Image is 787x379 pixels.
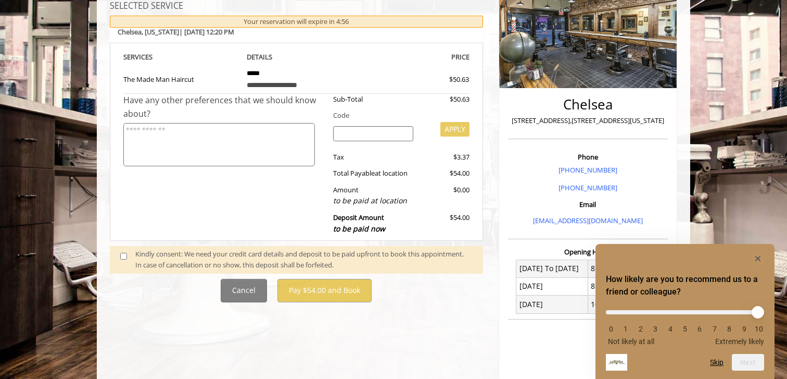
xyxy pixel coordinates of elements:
li: 8 [724,325,734,333]
div: $54.00 [421,212,469,235]
h2: Chelsea [511,97,665,112]
p: [STREET_ADDRESS],[STREET_ADDRESS][US_STATE] [511,115,665,126]
h2: How likely are you to recommend us to a friend or colleague? Select an option from 0 to 10, with ... [606,273,764,298]
td: The Made Man Haircut [123,63,239,94]
div: Amount [325,185,422,207]
div: How likely are you to recommend us to a friend or colleague? Select an option from 0 to 10, with ... [606,302,764,346]
span: to be paid now [333,224,385,234]
span: Not likely at all [608,337,654,346]
th: SERVICE [123,51,239,63]
span: , [US_STATE] [142,27,179,36]
li: 5 [680,325,690,333]
li: 0 [606,325,616,333]
div: $50.63 [421,94,469,105]
a: [PHONE_NUMBER] [558,165,617,175]
span: at location [375,168,408,178]
div: $50.63 [412,74,469,85]
td: 8 A.M - 8 P.M [588,260,659,277]
td: [DATE] [516,296,588,313]
div: Total Payable [325,168,422,179]
li: 3 [650,325,661,333]
li: 4 [665,325,676,333]
li: 2 [636,325,646,333]
b: Chelsea | [DATE] 12:20 PM [118,27,234,36]
div: Code [325,110,469,121]
div: Your reservation will expire in 4:56 [110,16,483,28]
span: S [149,52,153,62]
h3: Email [511,201,665,208]
div: Have any other preferences that we should know about? [123,94,325,120]
td: 10 A.M - 7 P.M [588,296,659,313]
div: Tax [325,152,422,163]
button: Skip [710,358,723,366]
div: Sub-Total [325,94,422,105]
div: to be paid at location [333,195,414,206]
li: 9 [739,325,750,333]
h3: Opening Hours [508,248,668,255]
button: Pay $54.00 and Book [277,279,372,302]
div: $3.37 [421,152,469,163]
th: PRICE [354,51,469,63]
a: [PHONE_NUMBER] [558,183,617,192]
th: DETAILS [239,51,354,63]
td: [DATE] To [DATE] [516,260,588,277]
button: APPLY [440,122,469,137]
button: Next question [732,354,764,371]
b: Deposit Amount [333,213,385,234]
li: 1 [620,325,631,333]
li: 6 [694,325,705,333]
a: [EMAIL_ADDRESS][DOMAIN_NAME] [533,216,643,225]
li: 10 [754,325,764,333]
button: Hide survey [752,252,764,265]
h3: SELECTED SERVICE [110,2,483,11]
div: $54.00 [421,168,469,179]
li: 7 [709,325,720,333]
td: 8 A.M - 7 P.M [588,277,659,295]
div: Kindly consent: We need your credit card details and deposit to be paid upfront to book this appo... [135,249,473,271]
div: How likely are you to recommend us to a friend or colleague? Select an option from 0 to 10, with ... [606,252,764,371]
button: Cancel [221,279,267,302]
span: Extremely likely [715,337,764,346]
h3: Phone [511,153,665,161]
td: [DATE] [516,277,588,295]
div: $0.00 [421,185,469,207]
